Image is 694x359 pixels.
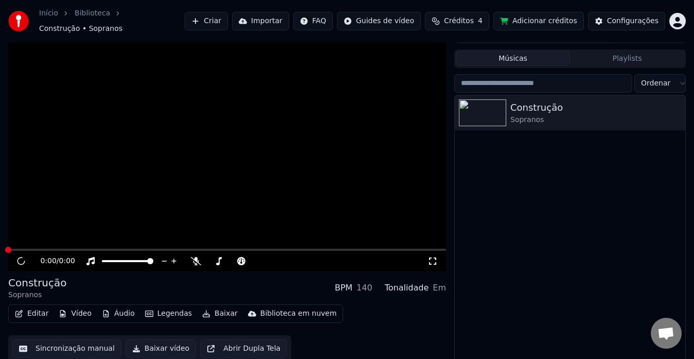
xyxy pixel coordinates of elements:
[126,339,196,358] button: Baixar vídeo
[493,12,584,30] button: Adicionar créditos
[75,8,110,19] a: Biblioteca
[39,8,185,34] nav: breadcrumb
[40,256,65,266] div: /
[337,12,421,30] button: Guides de vídeo
[232,12,289,30] button: Importar
[456,51,570,66] button: Músicas
[198,306,242,321] button: Baixar
[510,115,681,125] div: Sopranos
[641,78,670,89] span: Ordenar
[55,306,96,321] button: Vídeo
[293,12,333,30] button: FAQ
[98,306,139,321] button: Áudio
[40,256,56,266] span: 0:00
[607,16,659,26] div: Configurações
[510,100,681,115] div: Construção
[11,306,52,321] button: Editar
[651,318,682,349] a: Bate-papo aberto
[141,306,196,321] button: Legendas
[425,12,489,30] button: Créditos4
[8,11,29,31] img: youka
[444,16,474,26] span: Créditos
[433,282,446,294] div: Em
[588,12,665,30] button: Configurações
[39,24,122,34] span: Construção • Sopranos
[8,290,67,300] div: Sopranos
[570,51,684,66] button: Playlists
[8,276,67,290] div: Construção
[478,16,483,26] span: 4
[185,12,228,30] button: Criar
[385,282,429,294] div: Tonalidade
[200,339,287,358] button: Abrir Dupla Tela
[357,282,372,294] div: 140
[59,256,75,266] span: 0:00
[335,282,352,294] div: BPM
[12,339,121,358] button: Sincronização manual
[39,8,58,19] a: Início
[260,309,337,319] div: Biblioteca em nuvem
